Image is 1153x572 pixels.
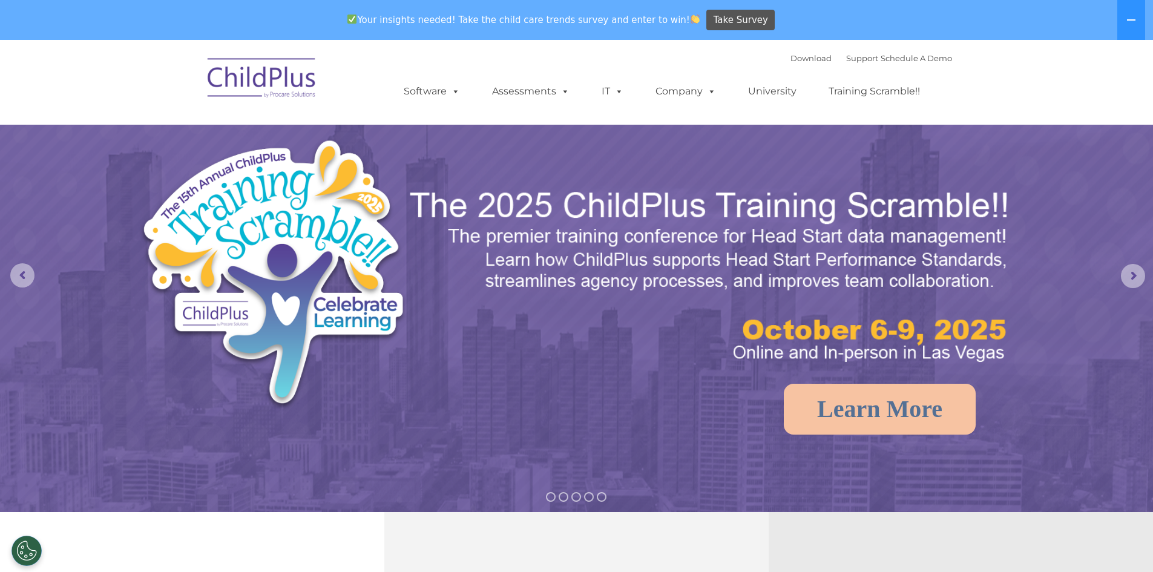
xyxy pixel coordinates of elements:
[347,15,356,24] img: ✅
[736,79,809,104] a: University
[706,10,775,31] a: Take Survey
[343,8,705,31] span: Your insights needed! Take the child care trends survey and enter to win!
[790,53,952,63] font: |
[202,50,323,110] img: ChildPlus by Procare Solutions
[691,15,700,24] img: 👏
[816,79,932,104] a: Training Scramble!!
[11,536,42,566] button: Cookies Settings
[714,10,768,31] span: Take Survey
[790,53,832,63] a: Download
[392,79,472,104] a: Software
[480,79,582,104] a: Assessments
[784,384,976,435] a: Learn More
[643,79,728,104] a: Company
[590,79,636,104] a: IT
[846,53,878,63] a: Support
[881,53,952,63] a: Schedule A Demo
